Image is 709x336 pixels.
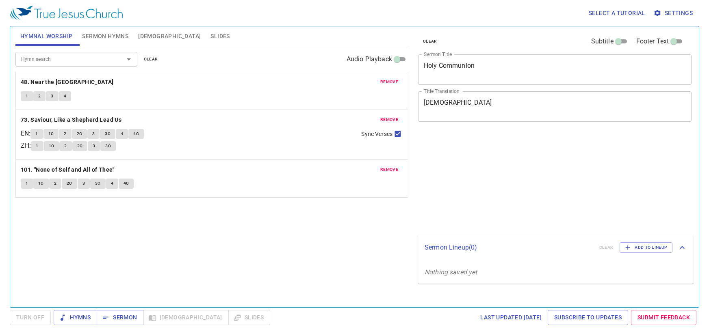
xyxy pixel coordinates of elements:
span: 1 [36,142,38,150]
span: 4 [111,180,113,187]
p: ZH : [21,141,31,151]
b: 48. Near the [GEOGRAPHIC_DATA] [21,77,114,87]
button: 1 [31,141,43,151]
span: 4 [64,93,66,100]
button: Add to Lineup [620,242,672,253]
span: 2C [77,130,82,138]
button: Hymns [54,310,97,325]
button: 3C [100,129,115,139]
button: 2 [59,141,72,151]
b: 73. Saviour, Like a Shepherd Lead Us [21,115,121,125]
span: Select a tutorial [589,8,645,18]
span: 2 [64,142,67,150]
span: 3C [95,180,101,187]
i: Nothing saved yet [425,268,477,276]
a: Last updated [DATE] [477,310,545,325]
span: Sync Verses [361,130,392,138]
span: 2 [64,130,66,138]
span: Footer Text [636,37,669,46]
button: 2 [33,91,46,101]
span: remove [380,166,398,173]
button: clear [139,54,163,64]
textarea: Holy Communion [424,62,686,77]
button: 3 [88,141,100,151]
span: 4C [133,130,139,138]
span: [DEMOGRAPHIC_DATA] [138,31,201,41]
button: clear [418,37,442,46]
span: 3 [92,130,95,138]
button: 3C [100,141,116,151]
span: Subscribe to Updates [554,312,622,323]
span: Audio Playback [347,54,392,64]
span: 1 [26,180,28,187]
button: Sermon [97,310,143,325]
button: remove [375,77,403,87]
span: remove [380,78,398,86]
button: 2 [49,179,61,188]
span: 1C [38,180,44,187]
button: 48. Near the [GEOGRAPHIC_DATA] [21,77,115,87]
button: 4C [128,129,144,139]
button: 2C [62,179,77,188]
button: Settings [652,6,696,21]
button: 4 [116,129,128,139]
button: 4 [106,179,118,188]
a: Subscribe to Updates [548,310,628,325]
button: remove [375,165,403,174]
button: 1 [30,129,43,139]
p: Sermon Lineup ( 0 ) [425,243,593,252]
span: clear [423,38,437,45]
span: Last updated [DATE] [480,312,542,323]
img: True Jesus Church [10,6,123,20]
button: 73. Saviour, Like a Shepherd Lead Us [21,115,123,125]
span: clear [144,56,158,63]
button: 2 [59,129,71,139]
iframe: from-child [415,130,638,231]
span: remove [380,116,398,123]
span: 2C [77,142,83,150]
span: Slides [210,31,230,41]
span: Settings [655,8,693,18]
span: 1 [35,130,38,138]
span: Hymnal Worship [20,31,73,41]
button: Select a tutorial [585,6,648,21]
span: 4 [121,130,123,138]
button: 1C [44,141,59,151]
span: 1C [49,142,54,150]
span: 2C [67,180,72,187]
button: 1C [43,129,59,139]
button: 1 [21,91,33,101]
button: 1 [21,179,33,188]
button: 3C [90,179,106,188]
button: Open [123,54,134,65]
span: 3 [51,93,53,100]
div: Sermon Lineup(0)clearAdd to Lineup [418,234,694,261]
button: 3 [87,129,100,139]
span: 2 [38,93,41,100]
a: Submit Feedback [631,310,696,325]
button: 3 [46,91,58,101]
span: 3 [82,180,85,187]
span: Add to Lineup [625,244,667,251]
span: 2 [54,180,56,187]
button: 101. "None of Self and All of Thee" [21,165,116,175]
button: 3 [78,179,90,188]
span: Sermon Hymns [82,31,128,41]
span: Sermon [103,312,137,323]
p: EN : [21,129,30,138]
span: 3C [105,142,111,150]
span: 1 [26,93,28,100]
button: 1C [33,179,49,188]
span: 3 [93,142,95,150]
button: 4C [119,179,134,188]
button: 2C [72,129,87,139]
button: remove [375,115,403,125]
span: Subtitle [591,37,614,46]
button: 4 [59,91,71,101]
span: 3C [105,130,111,138]
span: Submit Feedback [637,312,690,323]
span: 4C [124,180,129,187]
span: 1C [48,130,54,138]
textarea: [DEMOGRAPHIC_DATA] [424,99,686,114]
b: 101. "None of Self and All of Thee" [21,165,115,175]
